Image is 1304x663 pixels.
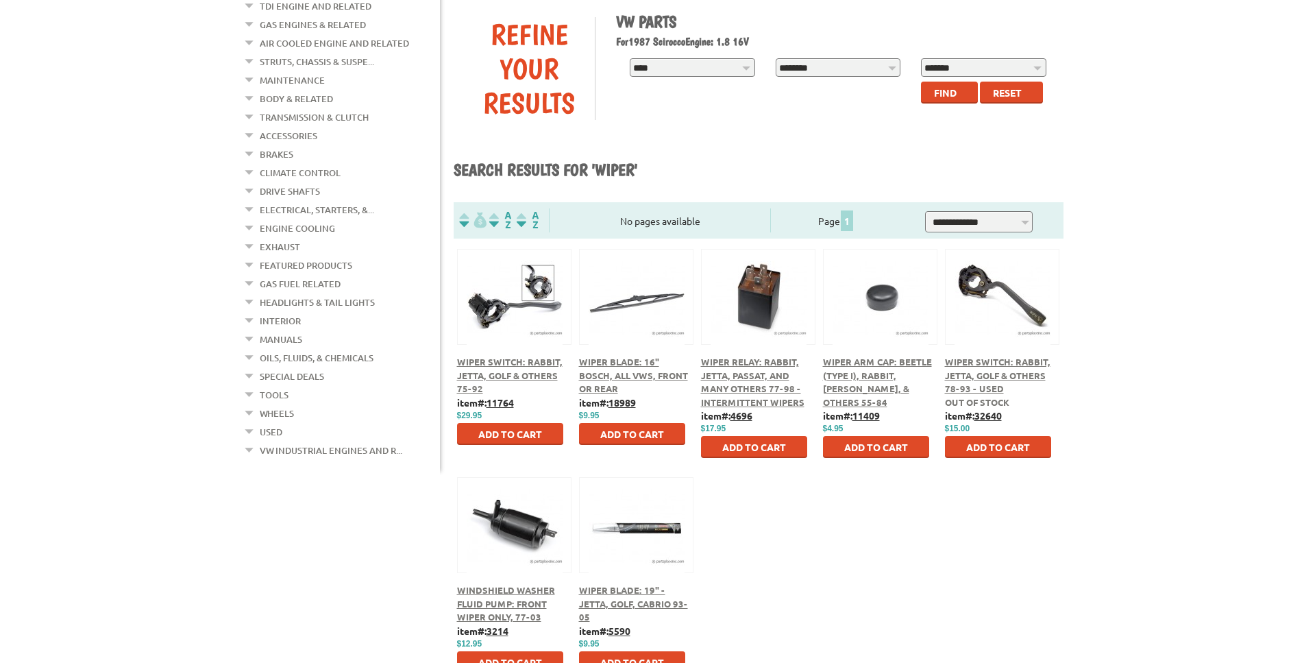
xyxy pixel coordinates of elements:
[260,145,293,163] a: Brakes
[550,214,770,228] div: No pages available
[974,409,1002,422] u: 32640
[770,208,900,232] div: Page
[579,625,630,637] b: item#:
[730,409,752,422] u: 4696
[260,182,320,200] a: Drive Shafts
[260,386,288,404] a: Tools
[260,256,352,274] a: Featured Products
[579,639,600,649] span: $9.95
[844,441,908,453] span: Add to Cart
[579,423,685,445] button: Add to Cart
[454,160,1063,182] h1: Search results for 'wiper'
[457,639,482,649] span: $12.95
[260,164,341,182] a: Climate Control
[966,441,1030,453] span: Add to Cart
[579,356,688,394] a: Wiper Blade: 16" Bosch, all VWs, Front or Rear
[823,424,844,433] span: $4.95
[980,82,1043,104] button: Reset
[260,349,373,367] a: Oils, Fluids, & Chemicals
[260,312,301,330] a: Interior
[260,442,402,459] a: VW Industrial Engines and R...
[260,219,335,237] a: Engine Cooling
[260,53,374,71] a: Struts, Chassis & Suspe...
[945,424,970,433] span: $15.00
[260,201,374,219] a: Electrical, Starters, &...
[464,17,595,120] div: Refine Your Results
[993,86,1022,99] span: Reset
[260,405,294,422] a: Wheels
[616,35,1053,48] h2: 1987 Scirocco
[457,396,514,409] b: item#:
[701,409,752,422] b: item#:
[457,584,555,623] a: Windshield Washer Fluid Pump: Front Wiper Only, 77-03
[260,423,282,441] a: Used
[487,625,508,637] u: 3214
[260,367,324,385] a: Special Deals
[945,409,1002,422] b: item#:
[457,423,563,445] button: Add to Cart
[260,238,300,256] a: Exhaust
[260,330,302,348] a: Manuals
[457,625,508,637] b: item#:
[514,212,541,228] img: Sort by Sales Rank
[722,441,786,453] span: Add to Cart
[457,411,482,420] span: $29.95
[823,409,880,422] b: item#:
[600,428,664,440] span: Add to Cart
[260,275,341,293] a: Gas Fuel Related
[852,409,880,422] u: 11409
[579,396,636,409] b: item#:
[459,212,487,228] img: filterpricelow.svg
[616,35,628,48] span: For
[608,396,636,409] u: 18989
[701,436,807,458] button: Add to Cart
[579,584,688,623] a: Wiper Blade: 19" - Jetta, Golf, Cabrio 93-05
[945,396,1009,408] span: Out of stock
[487,396,514,409] u: 11764
[260,108,369,126] a: Transmission & Clutch
[478,428,542,440] span: Add to Cart
[823,356,932,408] a: Wiper Arm Cap: Beetle (Type I), Rabbit, [PERSON_NAME], & Others 55-84
[260,34,409,52] a: Air Cooled Engine and Related
[457,356,563,394] a: Wiper Switch: Rabbit, Jetta, Golf & Others 75-92
[579,411,600,420] span: $9.95
[260,16,366,34] a: Gas Engines & Related
[260,293,375,311] a: Headlights & Tail Lights
[608,625,630,637] u: 5590
[260,90,333,108] a: Body & Related
[487,212,514,228] img: Sort by Headline
[934,86,957,99] span: Find
[841,210,853,231] span: 1
[701,356,804,408] a: Wiper Relay: Rabbit, Jetta, Passat, and Many Others 77-98 - Intermittent Wipers
[921,82,978,104] button: Find
[685,35,749,48] span: Engine: 1.8 16V
[945,356,1050,394] a: Wiper Switch: Rabbit, Jetta, Golf & Others 78-93 - Used
[260,71,325,89] a: Maintenance
[260,127,317,145] a: Accessories
[616,12,1053,32] h1: VW Parts
[823,436,929,458] button: Add to Cart
[701,424,726,433] span: $17.95
[945,436,1051,458] button: Add to Cart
